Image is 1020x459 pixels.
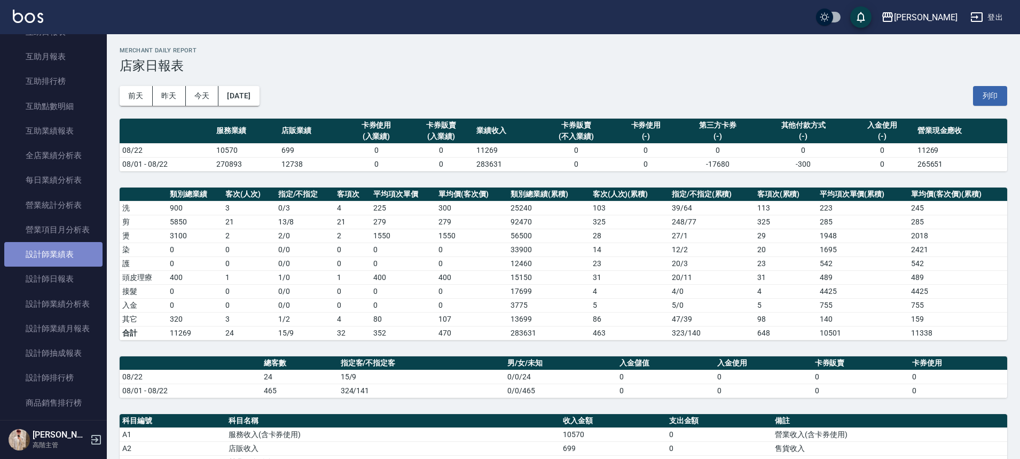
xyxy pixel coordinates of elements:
[616,120,676,131] div: 卡券使用
[560,414,666,428] th: 收入金額
[616,131,676,142] div: (-)
[120,229,167,243] td: 燙
[226,414,560,428] th: 科目名稱
[436,326,508,340] td: 470
[590,326,669,340] td: 463
[4,267,103,291] a: 設計師日報表
[167,326,223,340] td: 11269
[669,312,755,326] td: 47 / 39
[276,298,335,312] td: 0 / 0
[755,270,817,284] td: 31
[223,326,276,340] td: 24
[678,143,757,157] td: 0
[908,201,1007,215] td: 245
[590,270,669,284] td: 31
[4,44,103,69] a: 互助月報表
[669,201,755,215] td: 39 / 64
[715,370,812,384] td: 0
[617,356,715,370] th: 入金儲值
[120,215,167,229] td: 剪
[371,270,436,284] td: 400
[852,131,912,142] div: (-)
[542,120,611,131] div: 卡券販賣
[120,58,1007,73] h3: 店家日報表
[614,143,679,157] td: 0
[505,370,617,384] td: 0/0/24
[276,188,335,201] th: 指定/不指定
[436,284,508,298] td: 0
[908,256,1007,270] td: 542
[436,298,508,312] td: 0
[508,188,590,201] th: 類別總業績(累積)
[120,201,167,215] td: 洗
[153,86,186,106] button: 昨天
[4,365,103,390] a: 設計師排行榜
[409,143,474,157] td: 0
[760,131,847,142] div: (-)
[436,229,508,243] td: 1550
[279,157,344,171] td: 12738
[223,229,276,243] td: 2
[276,215,335,229] td: 13 / 8
[347,131,406,142] div: (入業績)
[120,326,167,340] td: 合計
[334,326,371,340] td: 32
[371,284,436,298] td: 0
[669,229,755,243] td: 27 / 1
[33,430,87,440] h5: [PERSON_NAME]
[120,284,167,298] td: 接髮
[223,270,276,284] td: 1
[817,201,909,215] td: 223
[817,243,909,256] td: 1695
[755,298,817,312] td: 5
[261,370,338,384] td: 24
[436,188,508,201] th: 單均價(客次價)
[334,298,371,312] td: 0
[214,119,279,144] th: 服務業績
[757,157,850,171] td: -300
[371,312,436,326] td: 80
[4,168,103,192] a: 每日業績分析表
[411,131,471,142] div: (入業績)
[409,157,474,171] td: 0
[666,427,773,441] td: 0
[223,215,276,229] td: 21
[334,256,371,270] td: 0
[334,215,371,229] td: 21
[186,86,219,106] button: 今天
[334,229,371,243] td: 2
[276,312,335,326] td: 1 / 2
[812,356,910,370] th: 卡券販賣
[261,356,338,370] th: 總客數
[223,284,276,298] td: 0
[167,201,223,215] td: 900
[371,188,436,201] th: 平均項次單價
[894,11,958,24] div: [PERSON_NAME]
[223,312,276,326] td: 3
[909,370,1007,384] td: 0
[223,256,276,270] td: 0
[539,157,614,171] td: 0
[4,143,103,168] a: 全店業績分析表
[276,256,335,270] td: 0 / 0
[772,427,1007,441] td: 營業收入(含卡券使用)
[276,270,335,284] td: 1 / 0
[755,229,817,243] td: 29
[4,217,103,242] a: 營業項目月分析表
[4,316,103,341] a: 設計師業績月報表
[669,243,755,256] td: 12 / 2
[120,270,167,284] td: 頭皮理療
[120,298,167,312] td: 入金
[4,292,103,316] a: 設計師業績分析表
[218,86,259,106] button: [DATE]
[334,312,371,326] td: 4
[226,441,560,455] td: 店販收入
[852,120,912,131] div: 入金使用
[590,256,669,270] td: 23
[334,284,371,298] td: 0
[120,256,167,270] td: 護
[13,10,43,23] img: Logo
[120,119,1007,172] table: a dense table
[334,201,371,215] td: 4
[347,120,406,131] div: 卡券使用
